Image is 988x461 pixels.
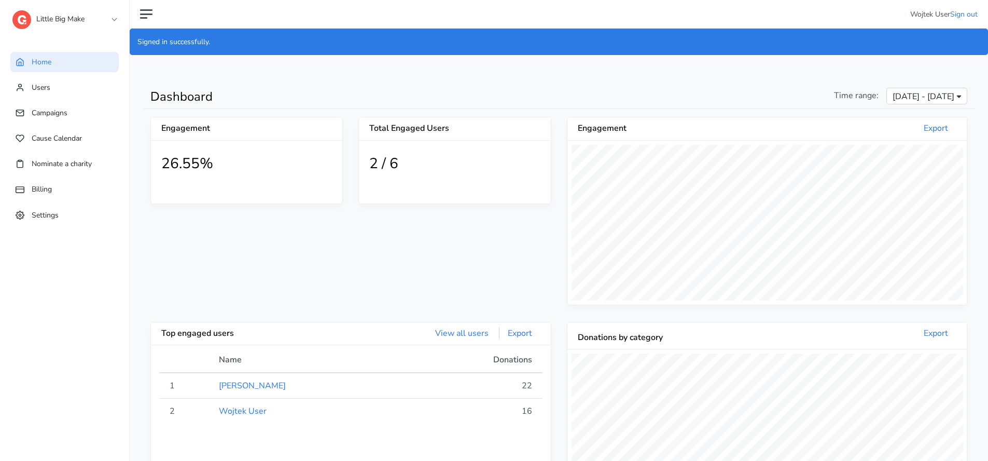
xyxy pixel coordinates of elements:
[407,398,542,424] td: 16
[161,329,351,338] h5: Top engaged users
[578,333,767,343] h5: Donations by category
[219,380,286,391] a: [PERSON_NAME]
[10,128,119,148] a: Cause Calendar
[10,52,119,72] a: Home
[150,89,551,104] h1: Dashboard
[10,154,119,174] a: Nominate a charity
[10,77,119,98] a: Users
[578,124,767,133] h5: Engagement
[834,89,879,102] span: Time range:
[369,124,540,133] h5: Total Engaged Users
[407,354,542,373] th: Donations
[12,10,31,29] img: logo-dashboard-4662da770dd4bea1a8774357aa970c5cb092b4650ab114813ae74da458e76571.svg
[32,133,82,143] span: Cause Calendar
[407,373,542,399] td: 22
[161,155,332,173] h1: 26.55%
[219,405,267,417] a: Wojtek User
[427,328,497,339] a: View all users
[915,123,956,134] a: Export
[32,57,51,67] span: Home
[213,354,407,373] th: Name
[950,9,978,19] a: Sign out
[32,83,50,92] span: Users
[32,210,59,220] span: Settings
[32,108,67,118] span: Campaigns
[910,9,978,20] li: Wojtek User
[10,179,119,199] a: Billing
[32,159,92,169] span: Nominate a charity
[10,205,119,225] a: Settings
[893,90,954,103] span: [DATE] - [DATE]
[32,184,52,194] span: Billing
[12,7,116,26] a: Little Big Make
[161,124,247,133] h5: Engagement
[10,103,119,123] a: Campaigns
[499,328,540,339] a: Export
[159,398,213,424] td: 2
[130,29,988,55] div: Signed in successfully.
[159,373,213,399] td: 1
[915,328,956,339] a: Export
[369,155,540,173] h1: 2 / 6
